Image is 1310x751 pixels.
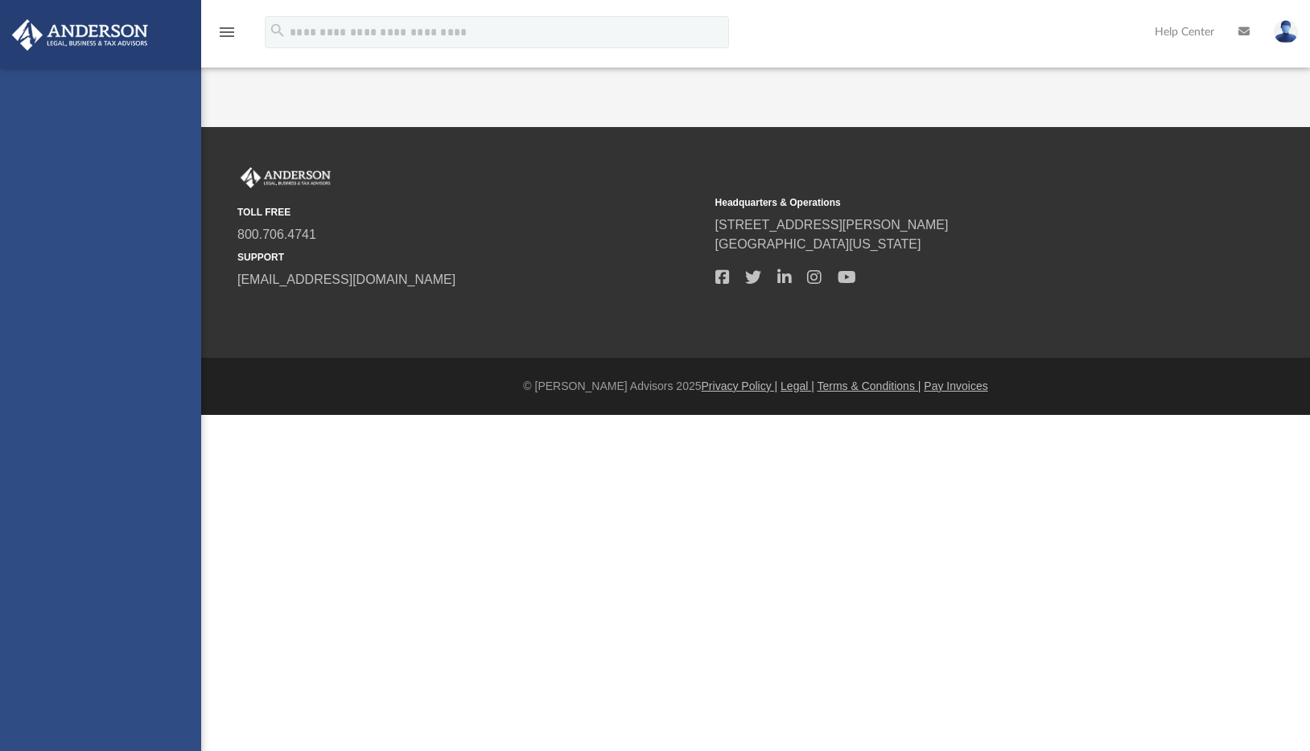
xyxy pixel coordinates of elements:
a: Privacy Policy | [702,380,778,392]
img: Anderson Advisors Platinum Portal [237,167,334,188]
small: TOLL FREE [237,205,704,220]
img: Anderson Advisors Platinum Portal [7,19,153,51]
small: SUPPORT [237,250,704,265]
a: [STREET_ADDRESS][PERSON_NAME] [715,218,949,232]
a: Pay Invoices [924,380,987,392]
a: Legal | [781,380,814,392]
small: Headquarters & Operations [715,195,1182,210]
i: menu [217,23,237,42]
a: Terms & Conditions | [818,380,921,392]
a: 800.706.4741 [237,228,316,241]
img: User Pic [1274,20,1298,43]
div: © [PERSON_NAME] Advisors 2025 [201,378,1310,395]
a: menu [217,31,237,42]
a: [EMAIL_ADDRESS][DOMAIN_NAME] [237,273,455,286]
i: search [269,22,286,39]
a: [GEOGRAPHIC_DATA][US_STATE] [715,237,921,251]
